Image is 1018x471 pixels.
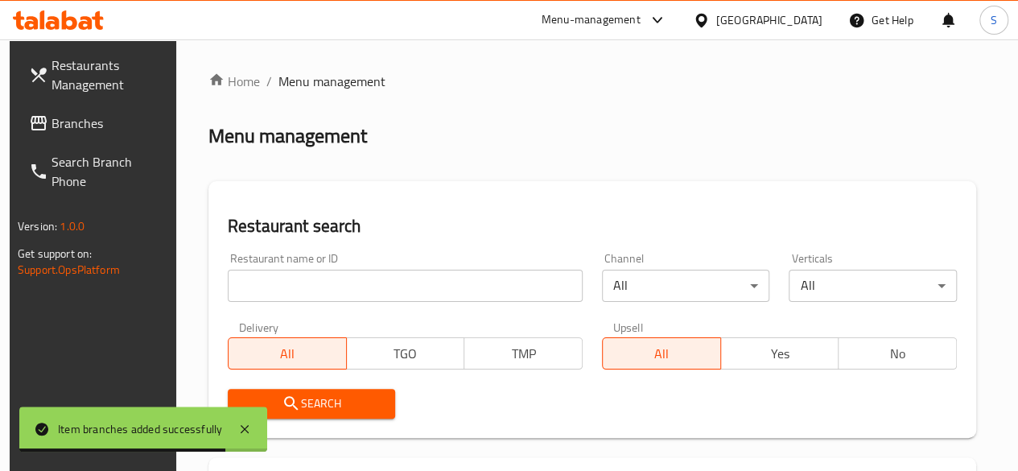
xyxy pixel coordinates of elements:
[789,270,957,302] div: All
[228,337,347,370] button: All
[278,72,385,91] span: Menu management
[239,321,279,333] label: Delivery
[18,216,57,237] span: Version:
[353,342,459,366] span: TGO
[716,11,822,29] div: [GEOGRAPHIC_DATA]
[18,243,92,264] span: Get support on:
[228,270,583,302] input: Search for restaurant name or ID..
[542,10,641,30] div: Menu-management
[16,46,179,104] a: Restaurants Management
[208,72,976,91] nav: breadcrumb
[16,143,179,200] a: Search Branch Phone
[208,72,260,91] a: Home
[228,214,957,238] h2: Restaurant search
[845,342,950,366] span: No
[241,394,383,414] span: Search
[60,216,84,237] span: 1.0.0
[720,337,839,370] button: Yes
[346,337,465,370] button: TGO
[52,152,167,191] span: Search Branch Phone
[464,337,583,370] button: TMP
[727,342,833,366] span: Yes
[838,337,957,370] button: No
[602,337,721,370] button: All
[58,420,222,438] div: Item branches added successfully
[16,104,179,143] a: Branches
[235,342,340,366] span: All
[266,72,272,91] li: /
[18,259,120,280] a: Support.OpsPlatform
[52,114,167,133] span: Branches
[991,11,997,29] span: S
[471,342,576,366] span: TMP
[52,56,167,94] span: Restaurants Management
[228,389,396,419] button: Search
[613,321,643,333] label: Upsell
[602,270,770,302] div: All
[609,342,715,366] span: All
[208,123,367,149] h2: Menu management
